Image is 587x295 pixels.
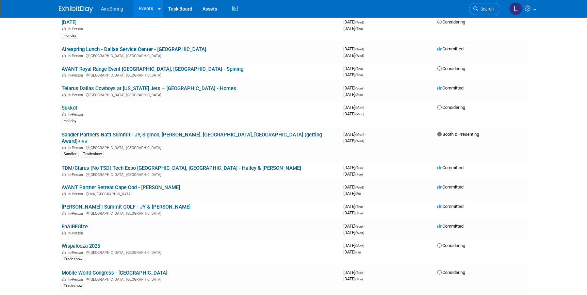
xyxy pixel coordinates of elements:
[62,72,338,78] div: [GEOGRAPHIC_DATA], [GEOGRAPHIC_DATA]
[62,112,66,116] img: In-Person Event
[355,47,364,51] span: (Wed)
[62,54,66,57] img: In-Person Event
[62,224,88,230] a: EnAIREGize
[343,249,361,255] span: [DATE]
[355,27,363,31] span: (Thu)
[62,283,84,289] div: Tradeshow
[437,105,465,110] span: Considering
[355,133,364,136] span: (Mon)
[343,184,366,190] span: [DATE]
[62,173,66,176] img: In-Person Event
[68,27,85,31] span: In-Person
[355,250,361,254] span: (Fri)
[437,66,465,71] span: Considering
[62,211,66,215] img: In-Person Event
[343,270,365,275] span: [DATE]
[81,151,104,157] div: Tradeshow
[68,250,85,255] span: In-Person
[355,112,364,116] span: (Mon)
[343,204,365,209] span: [DATE]
[437,85,463,91] span: Committed
[68,54,85,58] span: In-Person
[62,243,100,249] a: Wispalooza 2025
[101,6,123,12] span: AireSpring
[355,277,363,281] span: (Thu)
[365,132,366,137] span: -
[478,6,494,12] span: Search
[437,224,463,229] span: Committed
[355,244,364,248] span: (Mon)
[62,92,338,97] div: [GEOGRAPHIC_DATA], [GEOGRAPHIC_DATA]
[68,192,85,196] span: In-Person
[62,73,66,77] img: In-Person Event
[343,53,364,58] span: [DATE]
[355,20,364,24] span: (Wed)
[355,86,363,90] span: (Sun)
[343,243,366,248] span: [DATE]
[343,92,363,97] span: [DATE]
[355,173,363,176] span: (Tue)
[68,277,85,282] span: In-Person
[343,230,364,235] span: [DATE]
[437,19,465,24] span: Considering
[62,210,338,216] div: [GEOGRAPHIC_DATA], [GEOGRAPHIC_DATA]
[355,106,364,110] span: (Mon)
[68,173,85,177] span: In-Person
[62,151,79,157] div: Sandler
[62,27,66,30] img: In-Person Event
[437,184,463,190] span: Committed
[365,243,366,248] span: -
[68,112,85,117] span: In-Person
[355,205,363,209] span: (Thu)
[365,184,366,190] span: -
[62,191,338,196] div: MA, [GEOGRAPHIC_DATA]
[62,132,322,144] a: Sandler Partners Nat'l Summit - JY, Sigmon, [PERSON_NAME], [GEOGRAPHIC_DATA], [GEOGRAPHIC_DATA] (...
[62,249,338,255] div: [GEOGRAPHIC_DATA], [GEOGRAPHIC_DATA]
[62,66,243,72] a: AVANT Royal Range Event [GEOGRAPHIC_DATA], [GEOGRAPHIC_DATA] - Spining
[437,270,465,275] span: Considering
[62,276,338,282] div: [GEOGRAPHIC_DATA], [GEOGRAPHIC_DATA]
[62,192,66,195] img: In-Person Event
[437,165,463,170] span: Committed
[437,243,465,248] span: Considering
[355,225,363,228] span: (Sun)
[355,271,363,275] span: (Tue)
[62,118,78,124] div: Holiday
[68,93,85,97] span: In-Person
[343,66,365,71] span: [DATE]
[355,93,363,97] span: (Sun)
[364,85,365,91] span: -
[68,73,85,78] span: In-Person
[364,165,365,170] span: -
[62,184,180,191] a: AVANT Partner Retreat Cape Cod - [PERSON_NAME]
[62,105,77,111] a: Sukkot
[343,276,363,281] span: [DATE]
[343,191,361,196] span: [DATE]
[343,210,363,215] span: [DATE]
[62,277,66,281] img: In-Person Event
[343,85,365,91] span: [DATE]
[62,270,167,276] a: Mobile World Congress - [GEOGRAPHIC_DATA]
[355,192,361,196] span: (Fri)
[59,6,93,13] img: ExhibitDay
[469,3,500,15] a: Search
[62,19,77,26] a: [DATE]
[365,105,366,110] span: -
[355,54,364,58] span: (Wed)
[68,211,85,216] span: In-Person
[365,19,366,24] span: -
[62,231,66,234] img: In-Person Event
[355,185,364,189] span: (Wed)
[343,19,366,24] span: [DATE]
[365,46,366,51] span: -
[343,72,363,77] span: [DATE]
[62,171,338,177] div: [GEOGRAPHIC_DATA], [GEOGRAPHIC_DATA]
[62,256,84,262] div: Tradeshow
[355,139,364,143] span: (Wed)
[437,204,463,209] span: Committed
[62,53,338,58] div: [GEOGRAPHIC_DATA], [GEOGRAPHIC_DATA]
[355,67,363,71] span: (Thu)
[62,46,206,52] a: Airespring Lunch - Dallas Service Center - [GEOGRAPHIC_DATA]
[62,33,78,39] div: Holiday
[355,231,364,235] span: (Wed)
